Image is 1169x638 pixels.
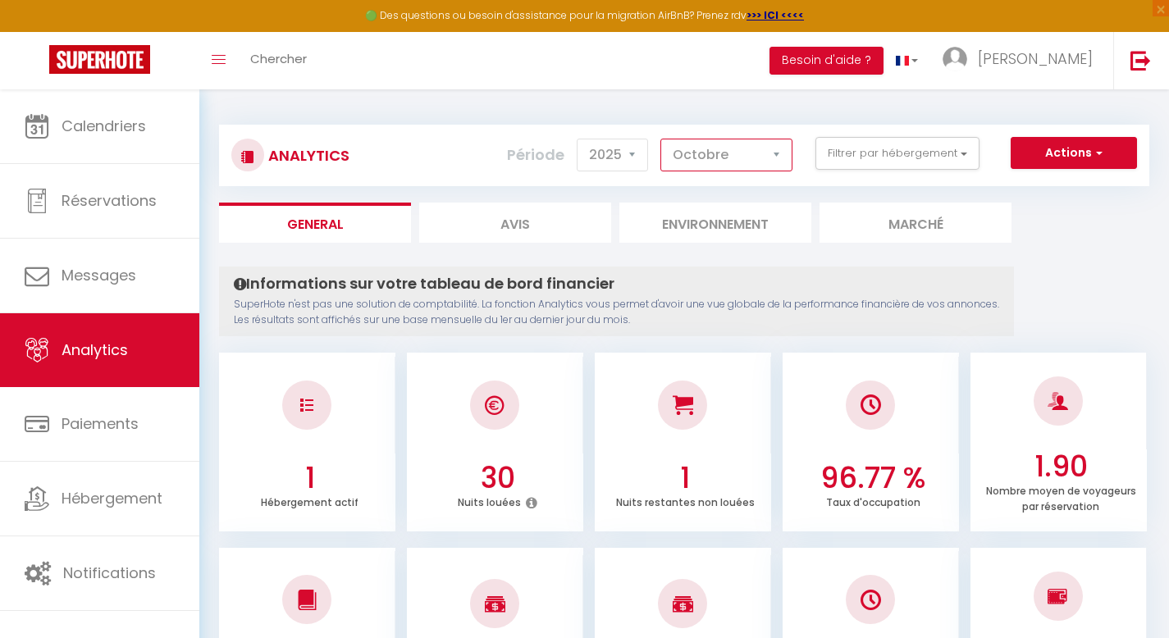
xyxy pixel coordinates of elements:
[861,590,881,610] img: NO IMAGE
[219,203,411,243] li: General
[49,45,150,74] img: Super Booking
[62,190,157,211] span: Réservations
[234,275,999,293] h4: Informations sur votre tableau de bord financier
[604,461,768,495] h3: 1
[234,297,999,328] p: SuperHote n'est pas une solution de comptabilité. La fonction Analytics vous permet d'avoir une v...
[238,32,319,89] a: Chercher
[458,492,521,509] p: Nuits louées
[943,47,967,71] img: ...
[63,563,156,583] span: Notifications
[820,203,1011,243] li: Marché
[264,137,349,174] h3: Analytics
[62,413,139,434] span: Paiements
[826,492,920,509] p: Taux d'occupation
[62,340,128,360] span: Analytics
[1048,586,1068,606] img: NO IMAGE
[769,47,884,75] button: Besoin d'aide ?
[619,203,811,243] li: Environnement
[507,137,564,173] label: Période
[261,492,358,509] p: Hébergement actif
[228,461,392,495] h3: 1
[616,492,755,509] p: Nuits restantes non louées
[930,32,1113,89] a: ... [PERSON_NAME]
[986,481,1136,513] p: Nombre moyen de voyageurs par réservation
[747,8,804,22] a: >>> ICI <<<<
[978,48,1093,69] span: [PERSON_NAME]
[250,50,307,67] span: Chercher
[419,203,611,243] li: Avis
[979,449,1144,484] h3: 1.90
[815,137,979,170] button: Filtrer par hébergement
[792,461,956,495] h3: 96.77 %
[1011,137,1137,170] button: Actions
[62,116,146,136] span: Calendriers
[62,488,162,508] span: Hébergement
[1130,50,1151,71] img: logout
[416,461,580,495] h3: 30
[300,399,313,412] img: NO IMAGE
[62,265,136,285] span: Messages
